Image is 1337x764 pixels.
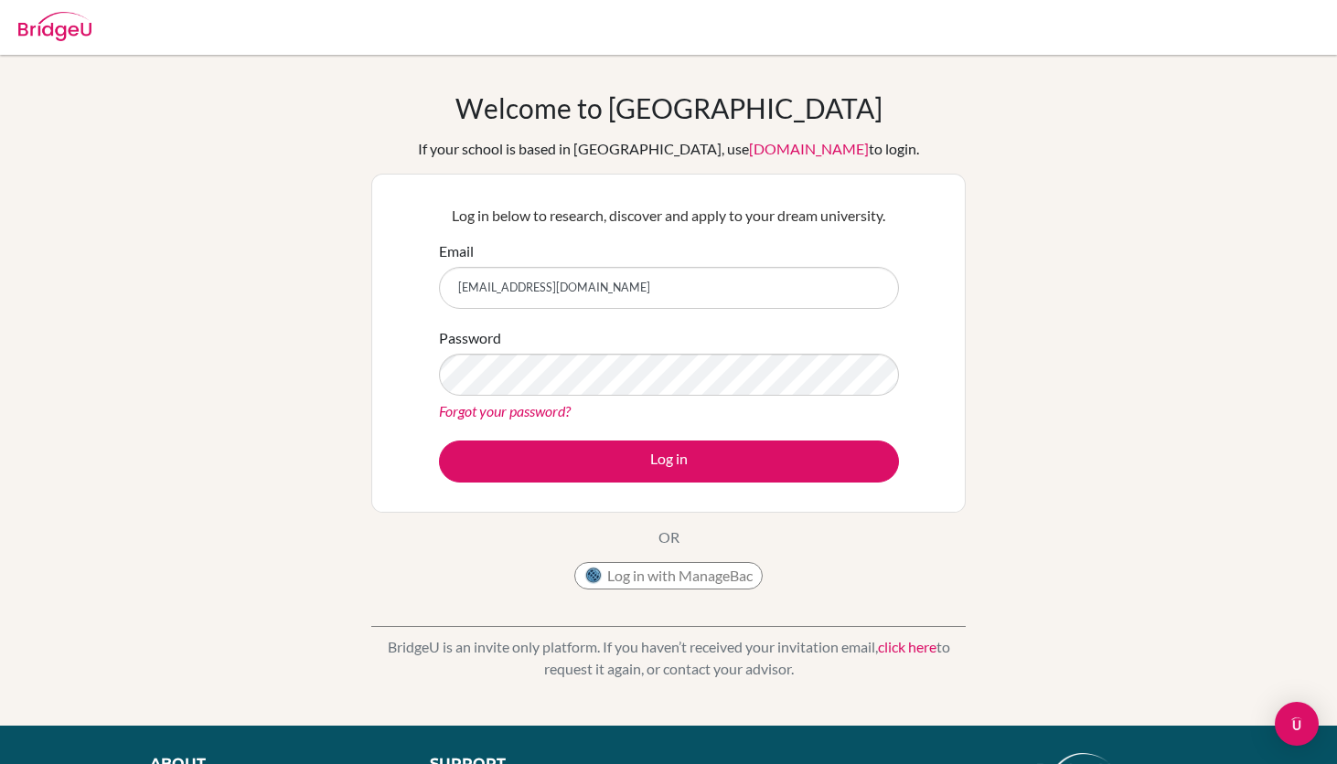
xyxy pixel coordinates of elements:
[418,138,919,160] div: If your school is based in [GEOGRAPHIC_DATA], use to login.
[574,562,763,589] button: Log in with ManageBac
[371,636,966,680] p: BridgeU is an invite only platform. If you haven’t received your invitation email, to request it ...
[439,440,899,483] button: Log in
[1275,702,1319,746] div: Open Intercom Messenger
[439,402,571,419] a: Forgot your password?
[658,526,679,548] p: OR
[878,638,936,655] a: click here
[18,12,91,41] img: Bridge-U
[439,205,899,227] p: Log in below to research, discover and apply to your dream university.
[439,240,474,262] label: Email
[439,327,501,349] label: Password
[455,91,882,124] h1: Welcome to [GEOGRAPHIC_DATA]
[749,140,869,157] a: [DOMAIN_NAME]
